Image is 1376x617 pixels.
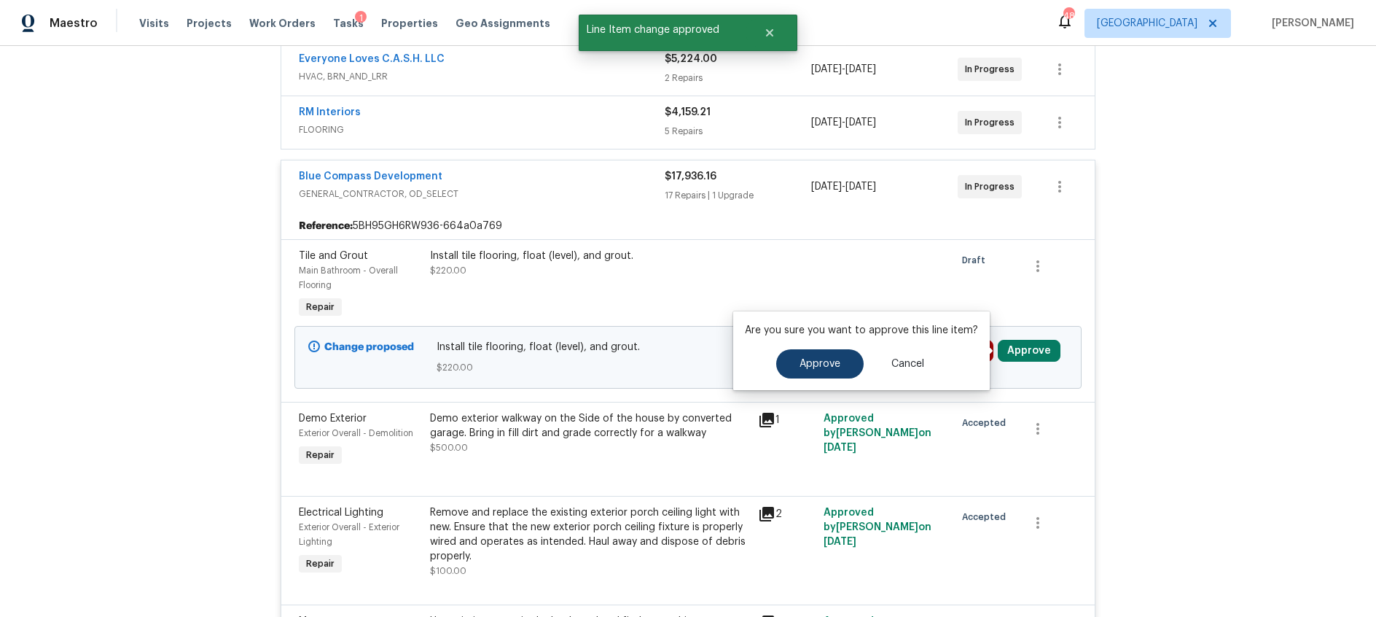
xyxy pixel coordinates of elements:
div: Demo exterior walkway on the Side of the house by converted garage. Bring in fill dirt and grade ... [430,411,749,441]
span: Install tile flooring, float (level), and grout. [437,340,940,354]
span: Repair [300,556,340,571]
span: $500.00 [430,443,468,452]
span: Cancel [891,359,924,370]
span: Repair [300,300,340,314]
span: GENERAL_CONTRACTOR, OD_SELECT [299,187,665,201]
span: - [811,179,876,194]
span: [DATE] [811,64,842,74]
span: Demo Exterior [299,414,367,424]
button: Approve [998,340,1060,362]
a: RM Interiors [299,107,361,117]
span: Approve [800,359,840,370]
span: In Progress [965,115,1020,130]
div: Install tile flooring, float (level), and grout. [430,249,749,263]
div: 5 Repairs [665,124,811,139]
span: Exterior Overall - Exterior Lighting [299,523,399,546]
span: [DATE] [824,537,856,547]
span: [DATE] [824,443,856,453]
span: [DATE] [811,182,842,192]
span: Work Orders [249,16,316,31]
span: FLOORING [299,123,665,137]
b: Reference: [299,219,353,233]
button: Approve [776,349,864,379]
span: Accepted [962,510,1012,524]
div: 1 [758,411,815,429]
b: Change proposed [324,342,414,352]
span: Tasks [333,18,364,28]
span: Maestro [50,16,98,31]
div: 5BH95GH6RW936-664a0a769 [281,213,1095,239]
button: Cancel [868,349,947,379]
button: Close [746,18,794,47]
span: [DATE] [845,64,876,74]
span: - [811,62,876,77]
span: [PERSON_NAME] [1266,16,1354,31]
a: Everyone Loves C.A.S.H. LLC [299,54,445,64]
span: Electrical Lighting [299,508,383,518]
span: [DATE] [845,117,876,128]
span: HVAC, BRN_AND_LRR [299,69,665,84]
span: In Progress [965,179,1020,194]
span: Main Bathroom - Overall Flooring [299,266,398,290]
span: $5,224.00 [665,54,717,64]
span: [GEOGRAPHIC_DATA] [1097,16,1197,31]
div: Remove and replace the existing exterior porch ceiling light with new. Ensure that the new exteri... [430,505,749,564]
span: Properties [381,16,438,31]
div: 17 Repairs | 1 Upgrade [665,188,811,203]
p: Are you sure you want to approve this line item? [745,323,978,338]
span: Draft [962,253,991,268]
span: $220.00 [437,360,940,375]
div: 2 [758,505,815,523]
span: $220.00 [430,266,466,275]
span: Visits [139,16,169,31]
div: 48 [1063,9,1074,23]
span: [DATE] [811,117,842,128]
span: Approved by [PERSON_NAME] on [824,508,931,547]
span: [DATE] [845,182,876,192]
div: 2 Repairs [665,71,811,85]
a: Blue Compass Development [299,171,442,182]
span: $4,159.21 [665,107,711,117]
span: Approved by [PERSON_NAME] on [824,414,931,453]
span: In Progress [965,62,1020,77]
span: Tile and Grout [299,251,368,261]
span: Geo Assignments [456,16,550,31]
span: Exterior Overall - Demolition [299,429,413,438]
span: - [811,115,876,130]
span: $100.00 [430,567,466,575]
span: Repair [300,448,340,462]
div: 1 [355,11,367,26]
span: Accepted [962,416,1012,430]
span: Projects [187,16,232,31]
span: Line Item change approved [579,15,746,45]
span: $17,936.16 [665,171,716,182]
